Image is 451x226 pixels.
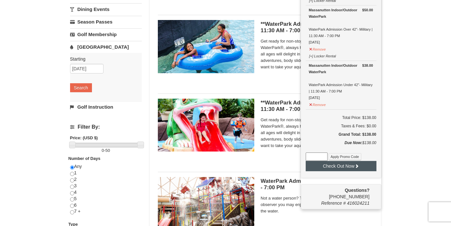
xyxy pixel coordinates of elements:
div: WaterPark Admission Over 42"- Military | 11:30 AM - 7:00 PM [DATE] [309,7,373,45]
div: Taxes & Fees: $0.00 [306,123,376,129]
span: 50 [105,148,110,153]
strong: Due Now: [345,141,362,145]
img: 6619917-720-80b70c28.jpg [158,20,254,73]
h5: **WaterPark Admission - Under 42” Tall | 11:30 AM - 7:00 PM [261,100,373,113]
span: Not a water person? Then this ticket is just for you. As an observer you may enjoy the WaterPark ... [261,195,373,214]
button: Apply Promo Code [329,153,361,160]
strong: $38.00 [362,62,373,69]
span: 0 [102,148,104,153]
label: Starting [70,56,137,62]
div: Any 1 2 3 4 5 6 7 + [70,163,142,221]
h5: WaterPark Admission- Observer | 11:30 AM - 7:00 PM [261,178,373,191]
strong: Questions? [345,188,369,193]
h5: Grand Total: $138.00 [306,131,376,138]
span: Get ready for non-stop thrills at the Massanutten WaterPark®, always heated to 84° Fahrenheit. Ch... [261,117,373,149]
button: Remove [309,44,326,53]
img: 6619917-732-e1c471e4.jpg [158,99,254,152]
a: Season Passes [70,16,142,28]
div: Massanutten Indoor/Outdoor WaterPark [309,7,373,20]
a: [GEOGRAPHIC_DATA] [70,41,142,53]
button: Check Out Now [306,161,376,171]
button: Search [70,83,92,92]
strong: Price: (USD $) [70,135,98,140]
span: 416024211 [347,201,369,206]
span: Reference # [321,201,346,206]
h5: **WaterPark Admission - Over 42” Tall | 11:30 AM - 7:00 PM [261,21,373,34]
div: $138.00 [306,140,376,152]
span: [PHONE_NUMBER] [306,187,370,199]
h6: Total Price: $138.00 [306,114,376,121]
div: WaterPark Admission Under 42"- Military | 11:30 AM - 7:00 PM [DATE] [309,62,373,101]
label: - [70,147,142,154]
a: Golf Membership [70,28,142,40]
a: Golf Instruction [70,101,142,113]
h4: Filter By: [70,124,142,130]
strong: Number of Days [68,156,101,161]
button: Remove [309,100,326,108]
a: Dining Events [70,3,142,15]
div: Massanutten Indoor/Outdoor WaterPark [309,62,373,75]
strong: $50.00 [362,7,373,13]
span: Get ready for non-stop thrills at the Massanutten WaterPark®, always heated to 84° Fahrenheit. Ch... [261,38,373,70]
button: [+] Locker Rental [309,51,336,59]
